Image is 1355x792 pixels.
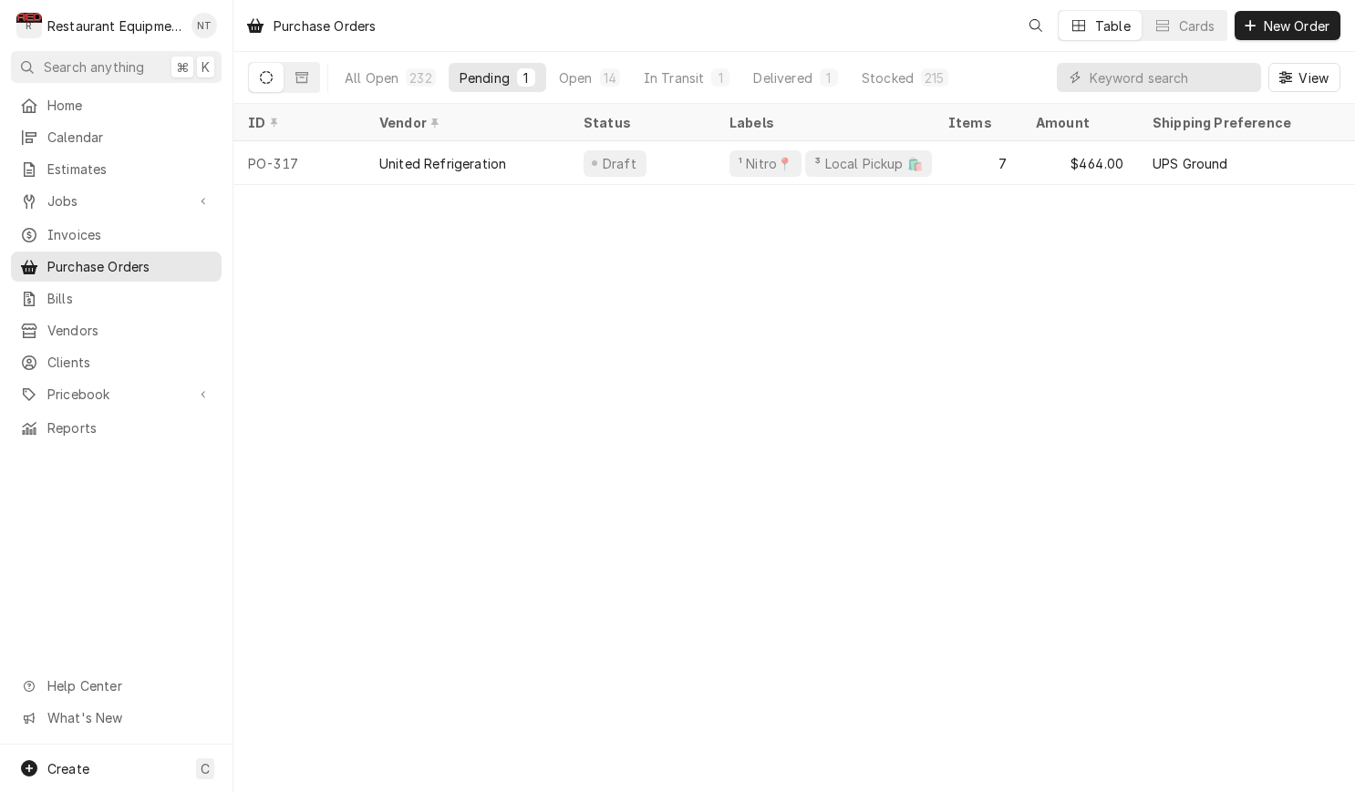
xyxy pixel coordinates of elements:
div: Items [948,113,1003,132]
span: Estimates [47,159,212,179]
a: Invoices [11,220,222,250]
span: Vendors [47,321,212,340]
div: Restaurant Equipment Diagnostics's Avatar [16,13,42,38]
div: Stocked [862,68,914,87]
a: Go to Pricebook [11,379,222,409]
a: Go to What's New [11,703,222,733]
div: Labels [729,113,919,132]
div: UPS Ground [1153,154,1228,173]
div: Draft [600,154,639,173]
span: Calendar [47,128,212,147]
span: Invoices [47,225,212,244]
span: Jobs [47,191,185,211]
a: Bills [11,283,222,314]
div: $464.00 [1021,141,1138,185]
div: R [16,13,42,38]
div: Shipping Preference [1153,113,1328,132]
span: View [1295,68,1332,87]
button: View [1268,63,1340,92]
button: Open search [1021,11,1050,40]
div: Nick Tussey's Avatar [191,13,217,38]
div: NT [191,13,217,38]
a: Calendar [11,122,222,152]
a: Reports [11,413,222,443]
div: 1 [715,68,726,87]
span: Clients [47,353,212,372]
div: All Open [345,68,398,87]
a: Estimates [11,154,222,184]
div: Pending [460,68,510,87]
div: ¹ Nitro📍 [737,154,794,173]
div: Amount [1036,113,1120,132]
span: New Order [1260,16,1333,36]
div: Vendor [379,113,551,132]
span: Purchase Orders [47,257,212,276]
button: New Order [1235,11,1340,40]
div: 14 [604,68,616,87]
span: Bills [47,289,212,308]
a: Purchase Orders [11,252,222,282]
span: Home [47,96,212,115]
div: Restaurant Equipment Diagnostics [47,16,181,36]
div: Cards [1179,16,1215,36]
span: Help Center [47,676,211,695]
a: Go to Help Center [11,671,222,701]
span: ⌘ [176,57,189,77]
span: Search anything [44,57,144,77]
div: Open [559,68,593,87]
div: Delivered [753,68,812,87]
a: Go to Jobs [11,186,222,216]
div: In Transit [644,68,705,87]
span: C [201,759,210,778]
span: Pricebook [47,385,185,404]
span: Reports [47,418,212,437]
div: 215 [925,68,944,87]
div: 1 [521,68,532,87]
div: 232 [409,68,431,87]
a: Home [11,90,222,120]
div: ID [248,113,347,132]
input: Keyword search [1090,63,1252,92]
a: Clients [11,347,222,377]
div: PO-317 [233,141,365,185]
div: ³ Local Pickup 🛍️ [812,154,925,173]
a: Vendors [11,315,222,345]
div: Table [1095,16,1131,36]
div: 1 [823,68,834,87]
span: What's New [47,708,211,727]
div: Status [584,113,697,132]
div: United Refrigeration [379,154,506,173]
span: K [202,57,210,77]
div: 7 [934,141,1021,185]
span: Create [47,761,89,777]
button: Search anything⌘K [11,51,222,83]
